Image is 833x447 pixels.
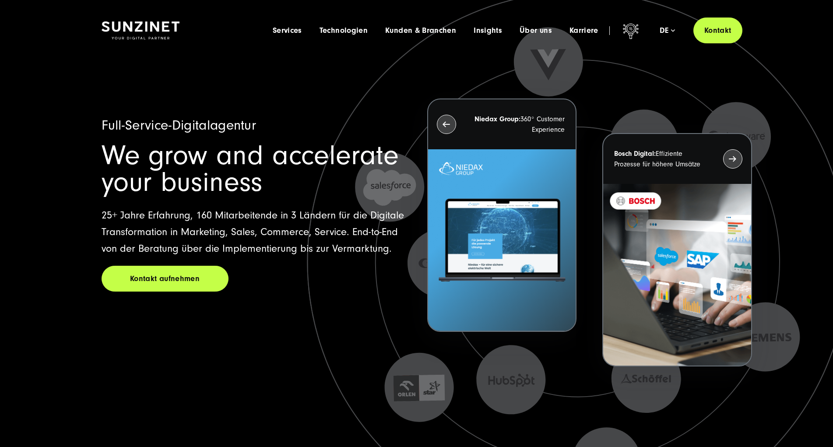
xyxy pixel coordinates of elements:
span: Full-Service-Digitalagentur [102,117,257,133]
img: BOSCH - Kundeprojekt - Digital Transformation Agentur SUNZINET [603,184,751,366]
img: SUNZINET Full Service Digital Agentur [102,21,179,40]
button: Niedax Group:360° Customer Experience Letztes Projekt von Niedax. Ein Laptop auf dem die Niedax W... [427,99,576,332]
p: Effiziente Prozesse für höhere Umsätze [614,148,707,169]
p: 360° Customer Experience [472,114,565,135]
a: Kontakt aufnehmen [102,266,228,292]
a: Kunden & Branchen [385,26,456,35]
a: Kontakt [693,18,742,43]
a: Insights [474,26,502,35]
div: de [660,26,675,35]
a: Technologien [320,26,368,35]
strong: Bosch Digital: [614,150,656,158]
span: We grow and accelerate your business [102,140,399,198]
a: Services [273,26,302,35]
strong: Niedax Group: [474,115,520,123]
p: 25+ Jahre Erfahrung, 160 Mitarbeitende in 3 Ländern für die Digitale Transformation in Marketing,... [102,207,406,257]
a: Karriere [569,26,598,35]
a: Über uns [520,26,552,35]
img: Letztes Projekt von Niedax. Ein Laptop auf dem die Niedax Website geöffnet ist, auf blauem Hinter... [428,149,576,331]
button: Bosch Digital:Effiziente Prozesse für höhere Umsätze BOSCH - Kundeprojekt - Digital Transformatio... [602,133,752,366]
